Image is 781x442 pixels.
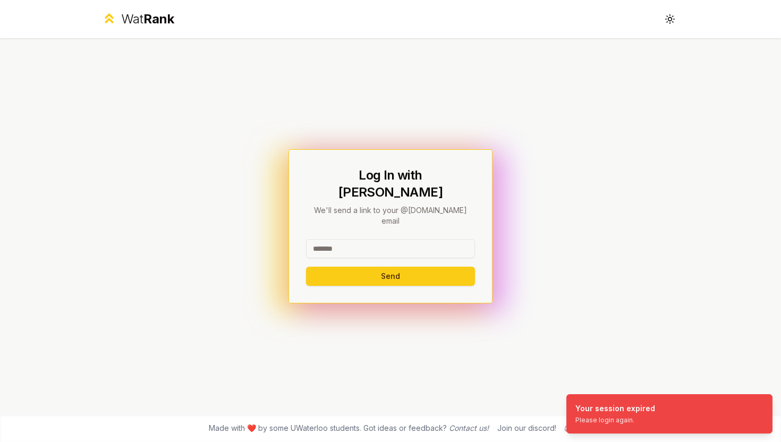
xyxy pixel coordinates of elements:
[449,423,489,432] a: Contact us!
[121,11,174,28] div: Wat
[575,403,655,414] div: Your session expired
[575,416,655,424] div: Please login again.
[306,267,475,286] button: Send
[497,423,556,433] div: Join our discord!
[143,11,174,27] span: Rank
[306,167,475,201] h1: Log In with [PERSON_NAME]
[209,423,489,433] span: Made with ❤️ by some UWaterloo students. Got ideas or feedback?
[306,205,475,226] p: We'll send a link to your @[DOMAIN_NAME] email
[101,11,174,28] a: WatRank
